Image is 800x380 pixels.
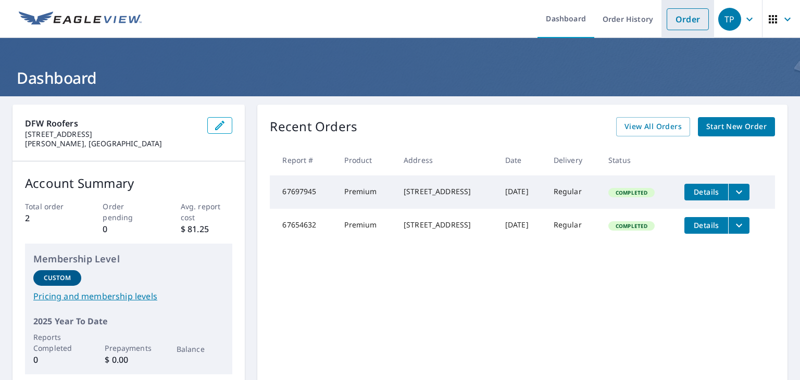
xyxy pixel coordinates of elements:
[624,120,682,133] span: View All Orders
[497,145,545,175] th: Date
[545,209,600,242] td: Regular
[105,353,153,366] p: $ 0.00
[25,139,199,148] p: [PERSON_NAME], [GEOGRAPHIC_DATA]
[684,217,728,234] button: detailsBtn-67654632
[616,117,690,136] a: View All Orders
[270,145,336,175] th: Report #
[404,220,489,230] div: [STREET_ADDRESS]
[44,273,71,283] p: Custom
[684,184,728,200] button: detailsBtn-67697945
[270,209,336,242] td: 67654632
[691,220,722,230] span: Details
[33,332,81,353] p: Reports Completed
[181,223,233,235] p: $ 81.25
[33,315,224,327] p: 2025 Year To Date
[718,8,741,31] div: TP
[545,145,600,175] th: Delivery
[177,344,224,354] p: Balance
[728,184,749,200] button: filesDropdownBtn-67697945
[25,117,199,130] p: DFW Roofers
[25,201,77,212] p: Total order
[698,117,775,136] a: Start New Order
[336,175,395,209] td: Premium
[497,209,545,242] td: [DATE]
[19,11,142,27] img: EV Logo
[609,189,654,196] span: Completed
[181,201,233,223] p: Avg. report cost
[270,175,336,209] td: 67697945
[103,201,155,223] p: Order pending
[728,217,749,234] button: filesDropdownBtn-67654632
[404,186,489,197] div: [STREET_ADDRESS]
[12,67,787,88] h1: Dashboard
[545,175,600,209] td: Regular
[25,130,199,139] p: [STREET_ADDRESS]
[105,343,153,353] p: Prepayments
[336,145,395,175] th: Product
[270,117,357,136] p: Recent Orders
[667,8,709,30] a: Order
[33,353,81,366] p: 0
[25,212,77,224] p: 2
[33,252,224,266] p: Membership Level
[600,145,677,175] th: Status
[25,174,232,193] p: Account Summary
[609,222,654,230] span: Completed
[497,175,545,209] td: [DATE]
[336,209,395,242] td: Premium
[691,187,722,197] span: Details
[103,223,155,235] p: 0
[33,290,224,302] a: Pricing and membership levels
[706,120,767,133] span: Start New Order
[395,145,497,175] th: Address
